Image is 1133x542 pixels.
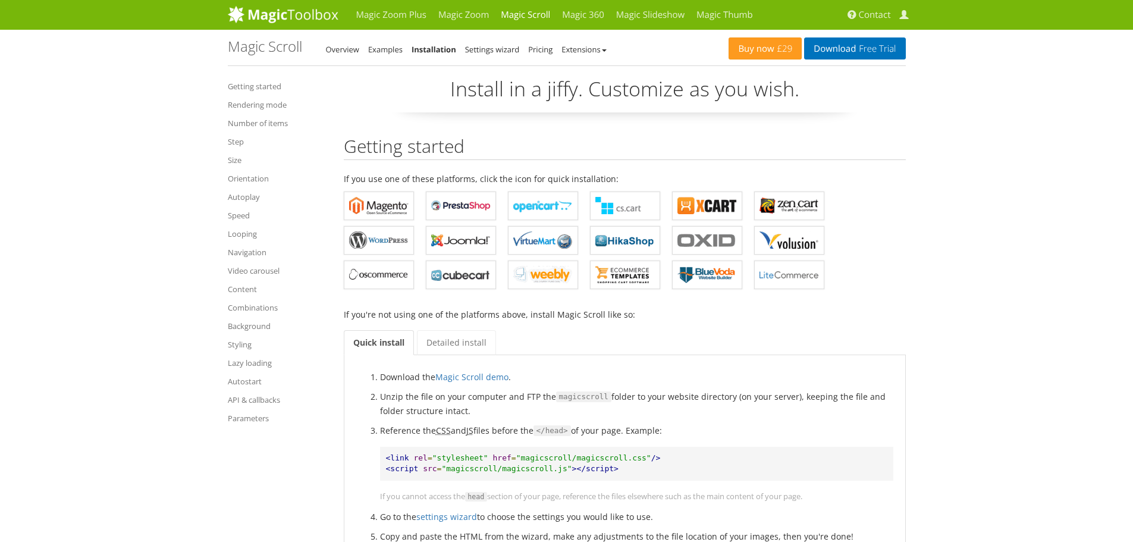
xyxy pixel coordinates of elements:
code: head [465,492,488,502]
a: API & callbacks [228,393,326,407]
b: Magic Scroll for VirtueMart [513,231,573,249]
a: Magic Scroll for BlueVoda [672,261,742,289]
b: Magic Scroll for WordPress [349,231,409,249]
a: Extensions [561,44,606,55]
a: DownloadFree Trial [804,37,905,59]
b: Magic Scroll for Joomla [431,231,491,249]
a: Navigation [228,245,326,259]
a: Magic Scroll for Magento [344,192,414,220]
span: "magicscroll/magicscroll.css" [516,453,651,462]
b: Magic Scroll for Volusion [759,231,819,249]
a: settings wizard [416,511,477,522]
a: Orientation [228,171,326,186]
code: </head> [533,425,571,436]
p: If you're not using one of the platforms above, install Magic Scroll like so: [344,308,906,321]
p: Install in a jiffy. Customize as you wish. [344,75,906,112]
span: <link [386,453,409,462]
a: Speed [228,208,326,223]
a: Magic Scroll for OXID [672,226,742,255]
a: Detailed install [417,330,496,355]
span: = [437,464,442,473]
b: Magic Scroll for PrestaShop [431,197,491,215]
a: Magic Scroll for LiteCommerce [754,261,824,289]
span: "magicscroll/magicscroll.js" [441,464,572,473]
a: Magic Scroll for osCommerce [344,261,414,289]
a: Magic Scroll for PrestaShop [426,192,496,220]
a: Looping [228,227,326,241]
a: Parameters [228,411,326,425]
b: Magic Scroll for Zen Cart [759,197,819,215]
h1: Magic Scroll [228,39,302,54]
a: Video carousel [228,264,326,278]
a: Examples [368,44,403,55]
h2: Getting started [344,136,906,160]
span: £29 [774,44,793,54]
span: /> [651,453,661,462]
span: href [493,453,511,462]
span: Free Trial [856,44,896,54]
p: Reference the and files before the of your page. Example: [380,424,893,438]
b: Magic Scroll for Magento [349,197,409,215]
a: Magic Scroll demo [435,371,509,383]
li: Unzip the file on your computer and FTP the folder to your website directory (on your server), ke... [380,390,893,418]
b: Magic Scroll for CS-Cart [595,197,655,215]
p: If you use one of these platforms, click the icon for quick installation: [344,172,906,186]
a: Magic Scroll for CubeCart [426,261,496,289]
a: Magic Scroll for HikaShop [590,226,660,255]
a: Autoplay [228,190,326,204]
b: Magic Scroll for BlueVoda [677,266,737,284]
a: Rendering mode [228,98,326,112]
a: Number of items [228,116,326,130]
a: Combinations [228,300,326,315]
a: Magic Scroll for OpenCart [508,192,578,220]
b: Magic Scroll for osCommerce [349,266,409,284]
a: Quick install [344,330,414,355]
span: ></script> [572,464,619,473]
a: Magic Scroll for X-Cart [672,192,742,220]
a: Buy now£29 [729,37,802,59]
b: Magic Scroll for OXID [677,231,737,249]
li: Go to the to choose the settings you would like to use. [380,510,893,524]
a: Autostart [228,374,326,389]
a: Background [228,319,326,333]
a: Overview [326,44,359,55]
span: src [423,464,437,473]
li: Download the . [380,370,893,384]
b: Magic Scroll for CubeCart [431,266,491,284]
a: Magic Scroll for Joomla [426,226,496,255]
span: = [511,453,516,462]
b: Magic Scroll for OpenCart [513,197,573,215]
a: Getting started [228,79,326,93]
a: Magic Scroll for Weebly [508,261,578,289]
span: rel [413,453,427,462]
a: Settings wizard [465,44,520,55]
span: <script [386,464,419,473]
acronym: JavaScript [466,425,473,436]
b: Magic Scroll for LiteCommerce [759,266,819,284]
span: Contact [859,9,891,21]
span: = [428,453,432,462]
a: Pricing [528,44,553,55]
img: MagicToolbox.com - Image tools for your website [228,5,338,23]
a: Magic Scroll for VirtueMart [508,226,578,255]
a: Magic Scroll for Volusion [754,226,824,255]
a: Lazy loading [228,356,326,370]
a: Styling [228,337,326,352]
b: Magic Scroll for Weebly [513,266,573,284]
a: Magic Scroll for WordPress [344,226,414,255]
a: Size [228,153,326,167]
b: Magic Scroll for HikaShop [595,231,655,249]
a: Installation [412,44,456,55]
span: "stylesheet" [432,453,488,462]
acronym: Cascading Style Sheet [436,425,451,436]
code: magicscroll [556,391,611,402]
a: Magic Scroll for ecommerce Templates [590,261,660,289]
b: Magic Scroll for ecommerce Templates [595,266,655,284]
a: Magic Scroll for Zen Cart [754,192,824,220]
a: Content [228,282,326,296]
a: Step [228,134,326,149]
a: Magic Scroll for CS-Cart [590,192,660,220]
p: If you cannot access the section of your page, reference the files elsewhere such as the main con... [380,490,893,504]
b: Magic Scroll for X-Cart [677,197,737,215]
